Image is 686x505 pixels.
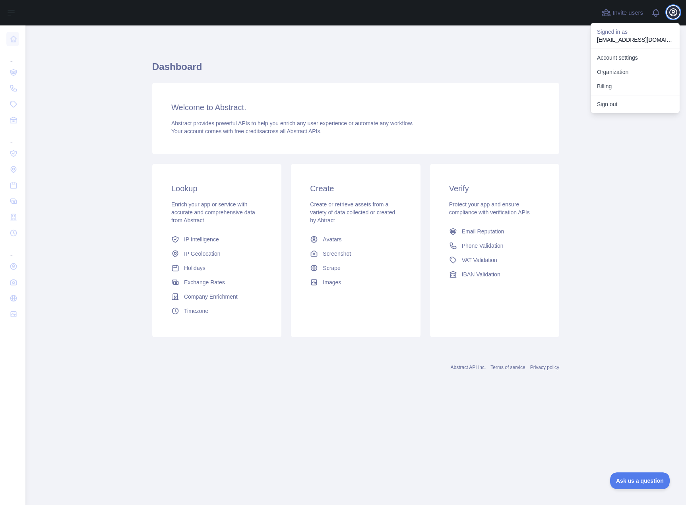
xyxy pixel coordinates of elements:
[323,235,341,243] span: Avatars
[168,289,265,304] a: Company Enrichment
[591,97,680,111] button: Sign out
[6,242,19,258] div: ...
[597,36,673,44] p: [EMAIL_ADDRESS][DOMAIN_NAME]
[462,227,504,235] span: Email Reputation
[323,264,340,272] span: Scrape
[597,28,673,36] p: Signed in as
[184,278,225,286] span: Exchange Rates
[462,256,497,264] span: VAT Validation
[184,235,219,243] span: IP Intelligence
[6,48,19,64] div: ...
[168,304,265,318] a: Timezone
[323,250,351,258] span: Screenshot
[446,253,543,267] a: VAT Validation
[171,128,322,134] span: Your account comes with across all Abstract APIs.
[171,120,413,126] span: Abstract provides powerful APIs to help you enrich any user experience or automate any workflow.
[446,224,543,239] a: Email Reputation
[530,365,559,370] a: Privacy policy
[446,239,543,253] a: Phone Validation
[171,183,262,194] h3: Lookup
[462,270,500,278] span: IBAN Validation
[234,128,262,134] span: free credits
[449,201,530,216] span: Protect your app and ensure compliance with verification APIs
[307,247,404,261] a: Screenshot
[152,60,559,80] h1: Dashboard
[184,250,221,258] span: IP Geolocation
[307,275,404,289] a: Images
[591,65,680,79] a: Organization
[610,472,670,489] iframe: Toggle Customer Support
[168,261,265,275] a: Holidays
[184,264,205,272] span: Holidays
[310,201,395,223] span: Create or retrieve assets from a variety of data collected or created by Abtract
[168,275,265,289] a: Exchange Rates
[168,247,265,261] a: IP Geolocation
[323,278,341,286] span: Images
[490,365,525,370] a: Terms of service
[310,183,401,194] h3: Create
[446,267,543,282] a: IBAN Validation
[462,242,504,250] span: Phone Validation
[449,183,540,194] h3: Verify
[184,307,208,315] span: Timezone
[184,293,238,301] span: Company Enrichment
[307,261,404,275] a: Scrape
[171,102,540,113] h3: Welcome to Abstract.
[451,365,486,370] a: Abstract API Inc.
[168,232,265,247] a: IP Intelligence
[6,129,19,145] div: ...
[171,201,255,223] span: Enrich your app or service with accurate and comprehensive data from Abstract
[612,8,643,17] span: Invite users
[307,232,404,247] a: Avatars
[591,79,680,93] button: Billing
[591,50,680,65] a: Account settings
[600,6,645,19] button: Invite users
